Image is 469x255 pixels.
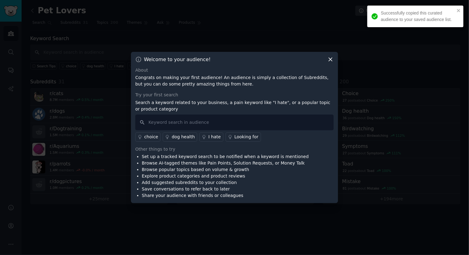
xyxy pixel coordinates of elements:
li: Share your audience with friends or colleagues [142,192,309,199]
a: Looking for [226,132,261,142]
div: Looking for [235,134,259,140]
button: close [457,8,461,13]
div: About [135,67,334,73]
li: Explore product categories and product reviews [142,173,309,179]
div: Try your first search [135,92,334,98]
div: dog health [172,134,195,140]
div: choice [144,134,158,140]
li: Browse popular topics based on volume & growth [142,166,309,173]
a: choice [135,132,161,142]
a: I hate [199,132,223,142]
div: Other things to try [135,146,334,153]
li: Save conversations to refer back to later [142,186,309,192]
p: Congrats on making your first audience! An audience is simply a collection of Subreddits, but you... [135,74,334,87]
a: dog health [163,132,197,142]
input: Keyword search in audience [135,115,334,130]
p: Search a keyword related to your business, a pain keyword like "I hate", or a popular topic or pr... [135,99,334,112]
li: Set up a tracked keyword search to be notified when a keyword is mentioned [142,153,309,160]
li: Add suggested subreddits to your collection [142,179,309,186]
div: I hate [208,134,221,140]
li: Browse AI-tagged themes like Pain Points, Solution Requests, or Money Talk [142,160,309,166]
h3: Welcome to your audience! [144,56,211,63]
div: Successfully copied this curated audience to your saved audience list. [381,10,455,23]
